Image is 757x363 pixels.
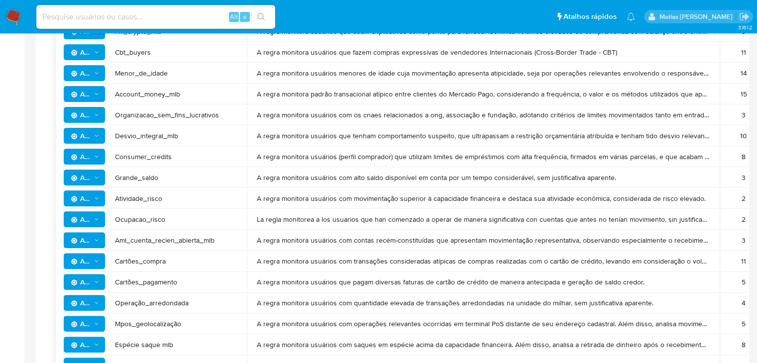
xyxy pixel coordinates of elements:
[739,11,750,22] a: Sair
[243,12,246,21] span: s
[36,10,275,23] input: Pesquise usuários ou casos...
[563,11,617,22] span: Atalhos rápidos
[251,10,271,24] button: search-icon
[659,12,736,21] p: matias.logusso@mercadopago.com.br
[230,12,238,21] span: Alt
[627,12,635,21] a: Notificações
[738,23,752,31] span: 3.161.2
